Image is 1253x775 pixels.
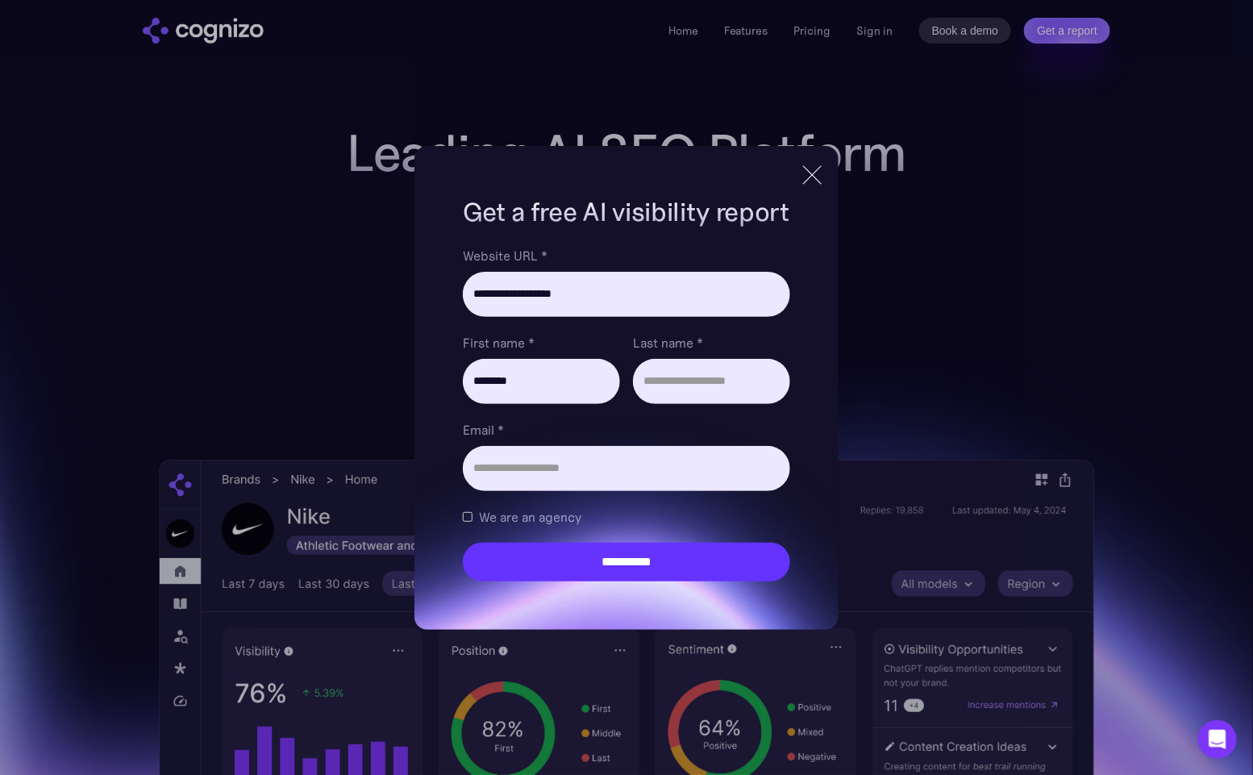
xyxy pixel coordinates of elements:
[463,333,620,352] label: First name *
[463,246,790,581] form: Brand Report Form
[463,420,790,440] label: Email *
[479,507,581,527] span: We are an agency
[633,333,790,352] label: Last name *
[463,246,790,265] label: Website URL *
[1198,720,1237,759] div: Open Intercom Messenger
[463,194,790,230] h1: Get a free AI visibility report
